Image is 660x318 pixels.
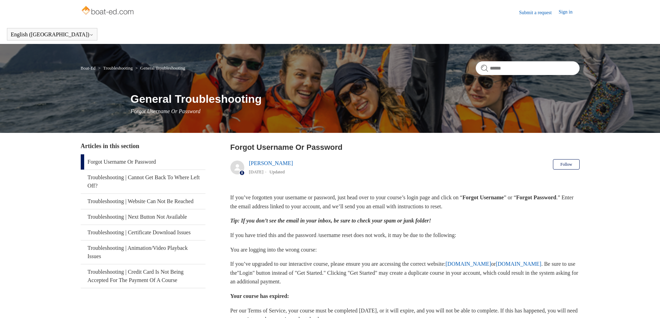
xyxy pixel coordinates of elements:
[553,159,579,170] button: Follow Article
[103,65,132,71] a: Troubleshooting
[230,193,580,211] p: If you’ve forgotten your username or password, just head over to your course’s login page and cli...
[81,65,97,71] li: Boat-Ed
[230,142,580,153] h2: Forgot Username Or Password
[131,91,580,107] h1: General Troubleshooting
[519,9,558,16] a: Submit a request
[81,4,136,18] img: Boat-Ed Help Center home page
[230,260,580,286] p: If you’ve upgraded to our interactive course, please ensure you are accessing the correct website...
[81,154,205,170] a: Forgot Username Or Password
[81,65,96,71] a: Boat-Ed
[270,169,285,174] li: Updated
[81,143,139,149] span: Articles in this section
[476,61,580,75] input: Search
[97,65,134,71] li: Troubleshooting
[249,160,293,166] a: [PERSON_NAME]
[81,225,205,240] a: Troubleshooting | Certificate Download Issues
[230,293,289,299] strong: Your course has expired:
[81,209,205,225] a: Troubleshooting | Next Button Not Available
[463,194,504,200] strong: Forgot Username
[230,231,580,240] p: If you have tried this and the password /username reset does not work, it may be due to the follo...
[496,261,542,267] a: [DOMAIN_NAME]
[81,194,205,209] a: Troubleshooting | Website Can Not Be Reached
[81,240,205,264] a: Troubleshooting | Animation/Video Playback Issues
[446,261,491,267] a: [DOMAIN_NAME]
[81,170,205,193] a: Troubleshooting | Cannot Get Back To Where Left Off?
[131,108,201,114] span: Forgot Username Or Password
[81,264,205,288] a: Troubleshooting | Credit Card Is Not Being Accepted For The Payment Of A Course
[249,169,264,174] time: 05/20/2025, 15:58
[140,65,185,71] a: General Troubleshooting
[516,194,556,200] strong: Forgot Password
[230,218,431,224] em: Tip: If you don’t see the email in your inbox, be sure to check your spam or junk folder!
[558,8,579,17] a: Sign in
[134,65,185,71] li: General Troubleshooting
[230,245,580,254] p: You are logging into the wrong course:
[11,31,94,38] button: English ([GEOGRAPHIC_DATA])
